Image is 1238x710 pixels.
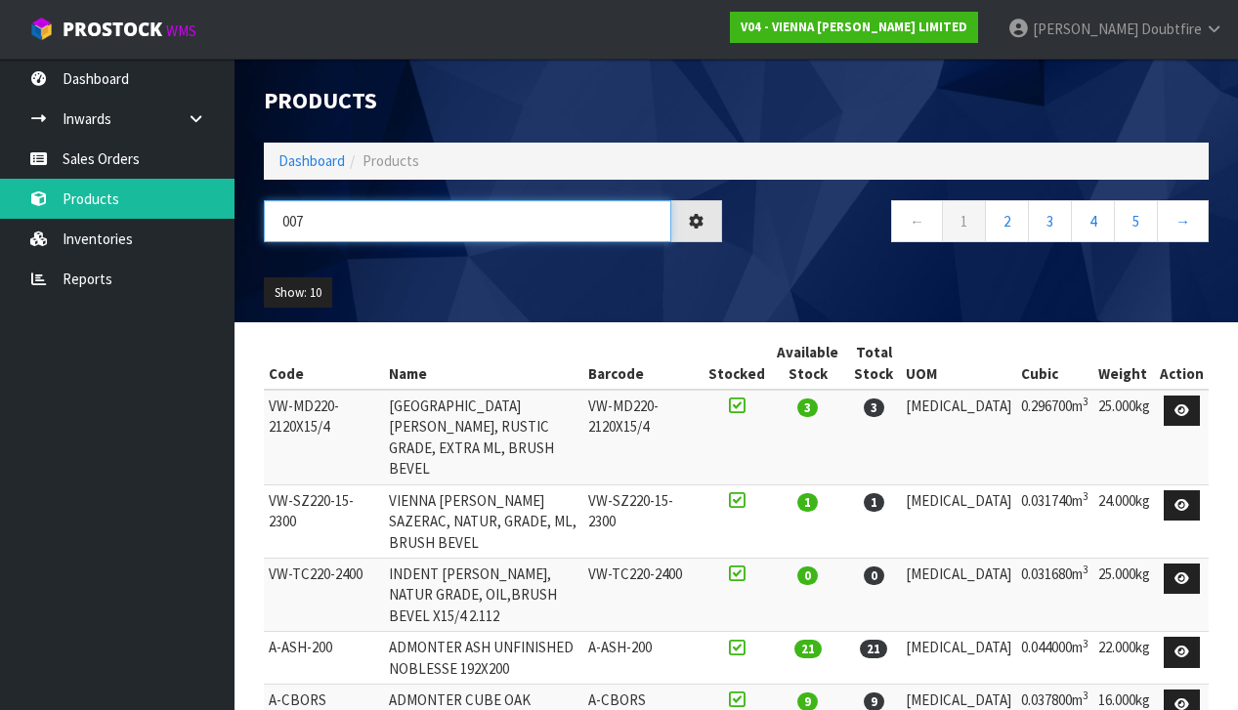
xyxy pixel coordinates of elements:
[1071,200,1115,242] a: 4
[901,484,1016,558] td: [MEDICAL_DATA]
[1114,200,1158,242] a: 5
[751,200,1210,248] nav: Page navigation
[1093,558,1155,631] td: 25.000kg
[384,390,583,484] td: [GEOGRAPHIC_DATA][PERSON_NAME], RUSTIC GRADE, EXTRA ML, BRUSH BEVEL
[1083,489,1089,503] sup: 3
[29,17,54,41] img: cube-alt.png
[583,632,704,685] td: A-ASH-200
[770,337,847,390] th: Available Stock
[942,200,986,242] a: 1
[864,398,884,417] span: 3
[1016,558,1093,631] td: 0.031680m
[1083,395,1089,408] sup: 3
[583,390,704,484] td: VW-MD220-2120X15/4
[741,19,967,35] strong: V04 - VIENNA [PERSON_NAME] LIMITED
[1093,484,1155,558] td: 24.000kg
[1033,20,1138,38] span: [PERSON_NAME]
[384,337,583,390] th: Name
[278,151,345,170] a: Dashboard
[63,17,162,42] span: ProStock
[797,398,818,417] span: 3
[794,640,822,658] span: 21
[384,632,583,685] td: ADMONTER ASH UNFINISHED NOBLESSE 192X200
[264,277,332,309] button: Show: 10
[384,484,583,558] td: VIENNA [PERSON_NAME] SAZERAC, NATUR, GRADE, ML, BRUSH BEVEL
[1016,484,1093,558] td: 0.031740m
[985,200,1029,242] a: 2
[1083,637,1089,650] sup: 3
[264,390,384,484] td: VW-MD220-2120X15/4
[1083,689,1089,702] sup: 3
[1155,337,1209,390] th: Action
[1093,337,1155,390] th: Weight
[264,484,384,558] td: VW-SZ220-15-2300
[901,390,1016,484] td: [MEDICAL_DATA]
[264,200,671,242] input: Search products
[264,337,384,390] th: Code
[264,88,722,113] h1: Products
[583,558,704,631] td: VW-TC220-2400
[901,558,1016,631] td: [MEDICAL_DATA]
[583,484,704,558] td: VW-SZ220-15-2300
[264,558,384,631] td: VW-TC220-2400
[901,632,1016,685] td: [MEDICAL_DATA]
[901,337,1016,390] th: UOM
[1016,632,1093,685] td: 0.044000m
[1083,563,1089,576] sup: 3
[1028,200,1072,242] a: 3
[704,337,770,390] th: Stocked
[264,632,384,685] td: A-ASH-200
[363,151,419,170] span: Products
[864,493,884,512] span: 1
[583,337,704,390] th: Barcode
[891,200,943,242] a: ←
[1157,200,1209,242] a: →
[1141,20,1202,38] span: Doubtfire
[166,21,196,40] small: WMS
[797,493,818,512] span: 1
[1093,390,1155,484] td: 25.000kg
[1093,632,1155,685] td: 22.000kg
[1016,390,1093,484] td: 0.296700m
[1016,337,1093,390] th: Cubic
[797,566,818,585] span: 0
[846,337,901,390] th: Total Stock
[384,558,583,631] td: INDENT [PERSON_NAME], NATUR GRADE, OIL,BRUSH BEVEL X15/4 2.112
[860,640,887,658] span: 21
[864,566,884,585] span: 0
